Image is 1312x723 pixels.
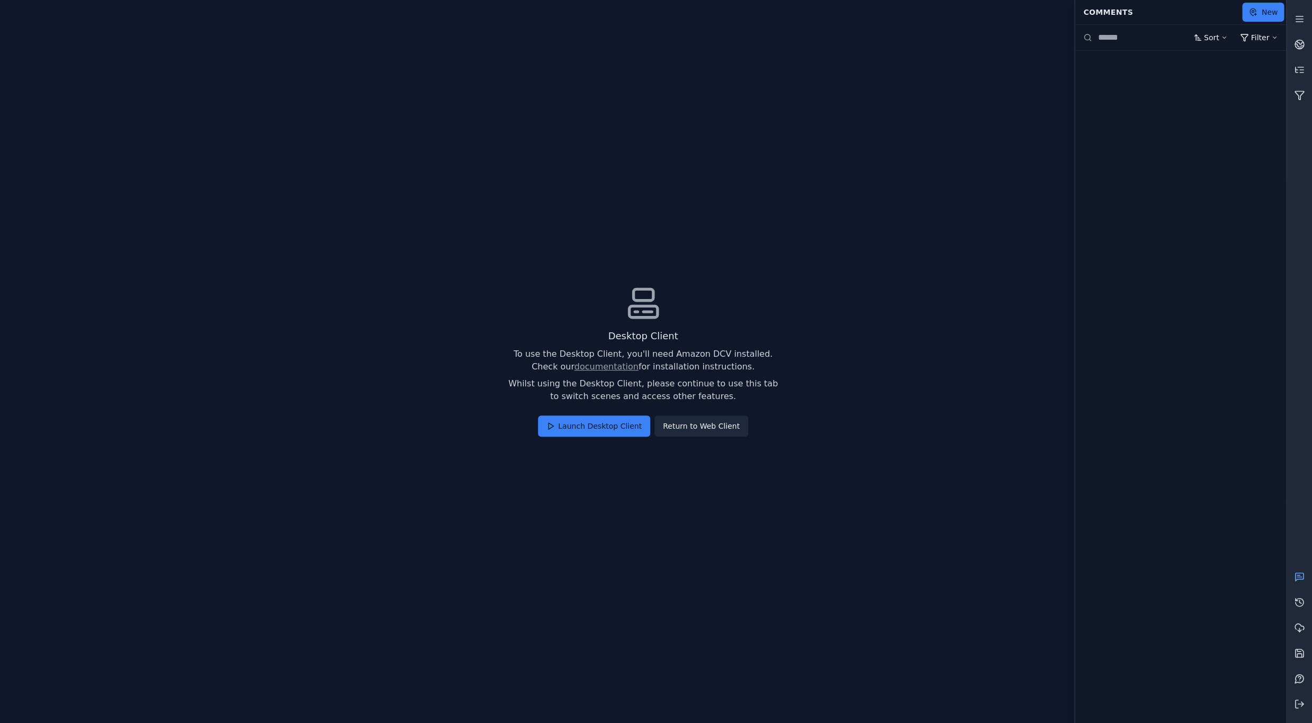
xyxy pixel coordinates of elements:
[654,415,748,437] button: Return to Web Client
[508,329,779,344] p: Desktop Client
[508,348,779,373] p: To use the Desktop Client, you'll need Amazon DCV installed. Check our for installation instructi...
[538,415,650,437] button: Launch Desktop Client
[1234,28,1284,47] button: Filter
[1242,3,1284,22] button: New
[1077,2,1242,22] div: Comments
[508,377,779,403] p: Whilst using the Desktop Client, please continue to use this tab to switch scenes and access othe...
[1187,28,1234,47] button: Sort
[574,361,639,372] a: documentation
